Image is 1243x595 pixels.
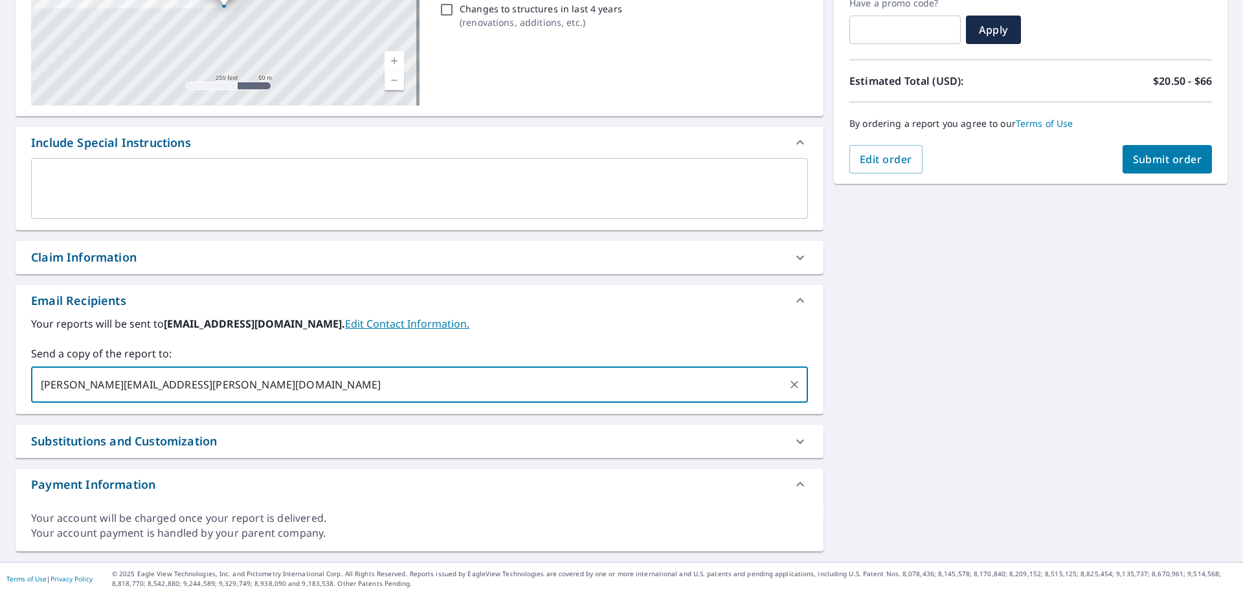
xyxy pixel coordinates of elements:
[6,575,93,583] p: |
[16,127,823,158] div: Include Special Instructions
[849,118,1212,129] p: By ordering a report you agree to our
[849,145,923,174] button: Edit order
[31,134,191,152] div: Include Special Instructions
[31,346,808,361] label: Send a copy of the report to:
[16,469,823,500] div: Payment Information
[460,16,622,29] p: ( renovations, additions, etc. )
[345,317,469,331] a: EditContactInfo
[31,249,137,266] div: Claim Information
[6,574,47,583] a: Terms of Use
[31,511,808,526] div: Your account will be charged once your report is delivered.
[31,526,808,541] div: Your account payment is handled by your parent company.
[31,316,808,331] label: Your reports will be sent to
[976,23,1011,37] span: Apply
[1153,73,1212,89] p: $20.50 - $66
[860,152,912,166] span: Edit order
[1133,152,1202,166] span: Submit order
[164,317,345,331] b: [EMAIL_ADDRESS][DOMAIN_NAME].
[966,16,1021,44] button: Apply
[31,432,217,450] div: Substitutions and Customization
[1016,117,1073,129] a: Terms of Use
[112,569,1237,589] p: © 2025 Eagle View Technologies, Inc. and Pictometry International Corp. All Rights Reserved. Repo...
[16,425,823,458] div: Substitutions and Customization
[460,2,622,16] p: Changes to structures in last 4 years
[1123,145,1213,174] button: Submit order
[16,241,823,274] div: Claim Information
[385,71,404,90] a: Current Level 17, Zoom Out
[16,285,823,316] div: Email Recipients
[31,292,126,309] div: Email Recipients
[385,51,404,71] a: Current Level 17, Zoom In
[785,376,803,394] button: Clear
[50,574,93,583] a: Privacy Policy
[849,73,1031,89] p: Estimated Total (USD):
[31,476,155,493] div: Payment Information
